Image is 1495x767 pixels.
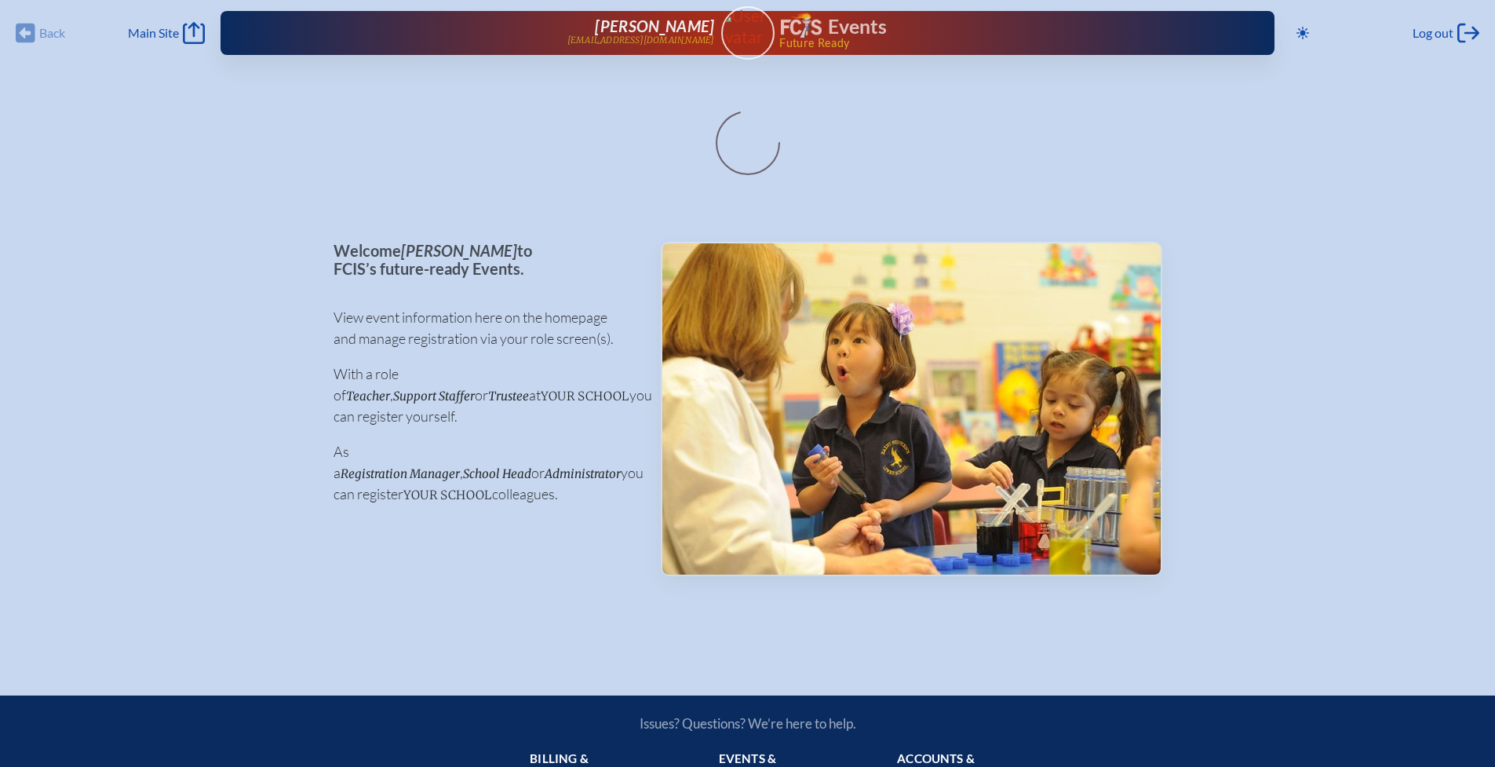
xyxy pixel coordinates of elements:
[403,488,492,502] span: your school
[128,25,179,41] span: Main Site
[1413,25,1453,41] span: Log out
[781,13,1225,49] div: FCIS Events — Future ready
[271,17,715,49] a: [PERSON_NAME][EMAIL_ADDRESS][DOMAIN_NAME]
[488,389,529,404] span: Trustee
[721,6,775,60] a: User Avatar
[393,389,475,404] span: Support Staffer
[401,241,517,260] span: [PERSON_NAME]
[346,389,390,404] span: Teacher
[714,5,781,47] img: User Avatar
[128,22,205,44] a: Main Site
[541,389,629,404] span: your school
[334,242,636,277] p: Welcome to FCIS’s future-ready Events.
[463,466,531,481] span: School Head
[662,243,1161,575] img: Events
[472,715,1024,732] p: Issues? Questions? We’re here to help.
[334,307,636,349] p: View event information here on the homepage and manage registration via your role screen(s).
[334,441,636,505] p: As a , or you can register colleagues.
[595,16,714,35] span: [PERSON_NAME]
[545,466,621,481] span: Administrator
[341,466,460,481] span: Registration Manager
[779,38,1224,49] span: Future Ready
[334,363,636,427] p: With a role of , or at you can register yourself.
[567,35,715,46] p: [EMAIL_ADDRESS][DOMAIN_NAME]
